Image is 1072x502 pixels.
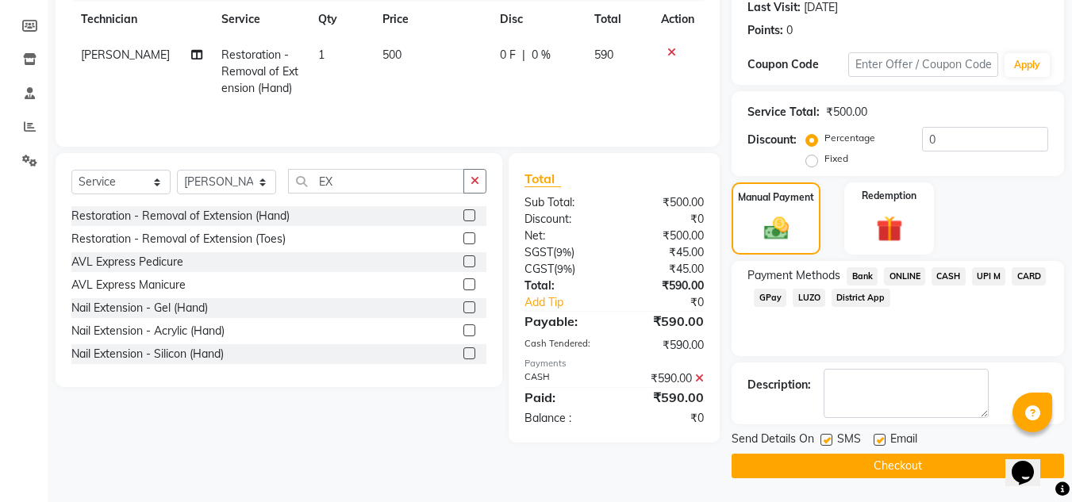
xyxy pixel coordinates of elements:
div: ₹590.00 [614,312,716,331]
div: ₹0 [614,211,716,228]
th: Total [585,2,652,37]
input: Search or Scan [288,169,464,194]
div: ₹590.00 [614,388,716,407]
div: AVL Express Pedicure [71,254,183,270]
span: CGST [524,262,554,276]
div: ₹590.00 [614,370,716,387]
label: Fixed [824,151,848,166]
span: [PERSON_NAME] [81,48,170,62]
span: GPay [754,289,786,307]
div: Nail Extension - Acrylic (Hand) [71,323,225,339]
span: | [522,47,525,63]
span: District App [832,289,890,307]
th: Service [212,2,309,37]
div: ₹0 [632,294,717,311]
div: Coupon Code [747,56,847,73]
span: 9% [557,262,572,275]
div: Payments [524,357,704,370]
span: CASH [932,267,966,285]
a: Add Tip [513,294,631,311]
button: Checkout [732,454,1064,478]
span: 0 F [500,47,516,63]
span: Bank [847,267,878,285]
div: ₹500.00 [826,104,867,121]
th: Technician [71,2,212,37]
div: ₹500.00 [614,194,716,211]
th: Disc [490,2,585,37]
th: Qty [309,2,373,37]
div: Cash Tendered: [513,337,614,354]
div: Paid: [513,388,614,407]
img: _gift.svg [868,213,911,245]
span: Restoration - Removal of Extension (Hand) [221,48,298,95]
div: Restoration - Removal of Extension (Toes) [71,231,286,247]
span: 0 % [532,47,551,63]
th: Action [651,2,704,37]
div: Description: [747,377,811,393]
div: CASH [513,370,614,387]
div: Discount: [747,132,797,148]
span: UPI M [972,267,1006,285]
div: ₹45.00 [614,261,716,278]
span: LUZO [793,289,825,307]
div: ( ) [513,261,614,278]
div: Sub Total: [513,194,614,211]
div: AVL Express Manicure [71,277,186,293]
div: Balance : [513,410,614,427]
div: Restoration - Removal of Extension (Hand) [71,208,290,224]
input: Enter Offer / Coupon Code [848,52,998,77]
img: _cash.svg [756,214,797,243]
div: ₹45.00 [614,244,716,261]
div: Points: [747,22,783,39]
span: ONLINE [884,267,925,285]
span: Payment Methods [747,267,840,284]
span: 9% [556,246,571,259]
div: ₹590.00 [614,337,716,354]
label: Percentage [824,131,875,145]
div: ₹0 [614,410,716,427]
div: Payable: [513,312,614,331]
span: CARD [1012,267,1046,285]
span: Send Details On [732,431,814,450]
th: Price [373,2,490,37]
div: ₹590.00 [614,278,716,294]
span: 500 [382,48,402,62]
div: Discount: [513,211,614,228]
div: Nail Extension - Silicon (Hand) [71,346,224,362]
div: ( ) [513,244,614,261]
div: Net: [513,228,614,244]
div: 0 [786,22,793,39]
div: Total: [513,278,614,294]
div: Nail Extension - Gel (Hand) [71,300,208,316]
button: Apply [1005,53,1050,77]
span: Total [524,171,561,187]
iframe: chat widget [1005,439,1056,486]
label: Redemption [862,189,916,203]
label: Manual Payment [738,190,814,205]
span: 590 [594,48,613,62]
div: Service Total: [747,104,820,121]
span: Email [890,431,917,450]
span: 1 [318,48,325,62]
span: SMS [837,431,861,450]
span: SGST [524,245,553,259]
div: ₹500.00 [614,228,716,244]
